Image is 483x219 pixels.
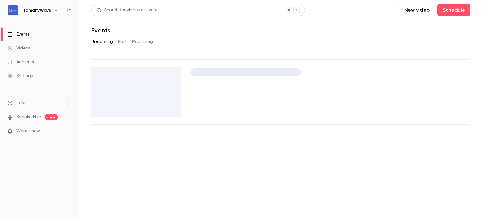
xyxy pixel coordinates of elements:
[8,5,18,15] img: somanyWays
[8,59,36,65] div: Audience
[8,73,33,79] div: Settings
[8,100,71,106] li: help-dropdown-opener
[16,114,41,120] a: SpeakerHub
[23,7,51,14] h6: somanyWays
[97,7,159,14] div: Search for videos or events
[399,4,435,16] button: New video
[16,128,40,135] span: What's new
[437,4,470,16] button: Schedule
[16,100,25,106] span: Help
[118,37,127,47] button: Past
[91,37,113,47] button: Upcoming
[45,114,58,120] span: new
[91,26,110,34] h1: Events
[8,45,30,51] div: Videos
[132,37,153,47] button: Recurring
[8,31,29,37] div: Events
